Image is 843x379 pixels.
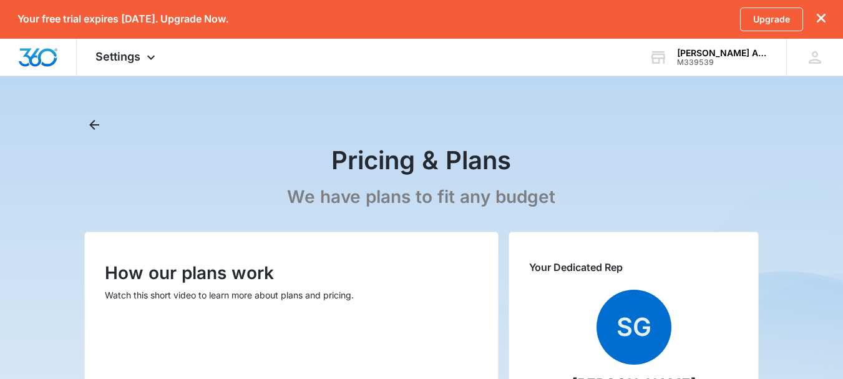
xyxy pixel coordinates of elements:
button: dismiss this dialog [817,13,826,25]
p: Your free trial expires [DATE]. Upgrade Now. [17,13,228,25]
button: Back [84,115,104,135]
span: SG [597,290,671,365]
p: How our plans work [105,260,478,286]
a: Upgrade [740,7,803,31]
div: account name [677,48,768,58]
p: Watch this short video to learn more about plans and pricing. [105,288,478,302]
div: account id [677,58,768,67]
div: Settings [77,39,177,76]
p: We have plans to fit any budget [287,186,555,208]
span: Settings [95,50,140,63]
h1: Pricing & Plans [331,145,511,176]
p: Your Dedicated Rep [529,260,738,275]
